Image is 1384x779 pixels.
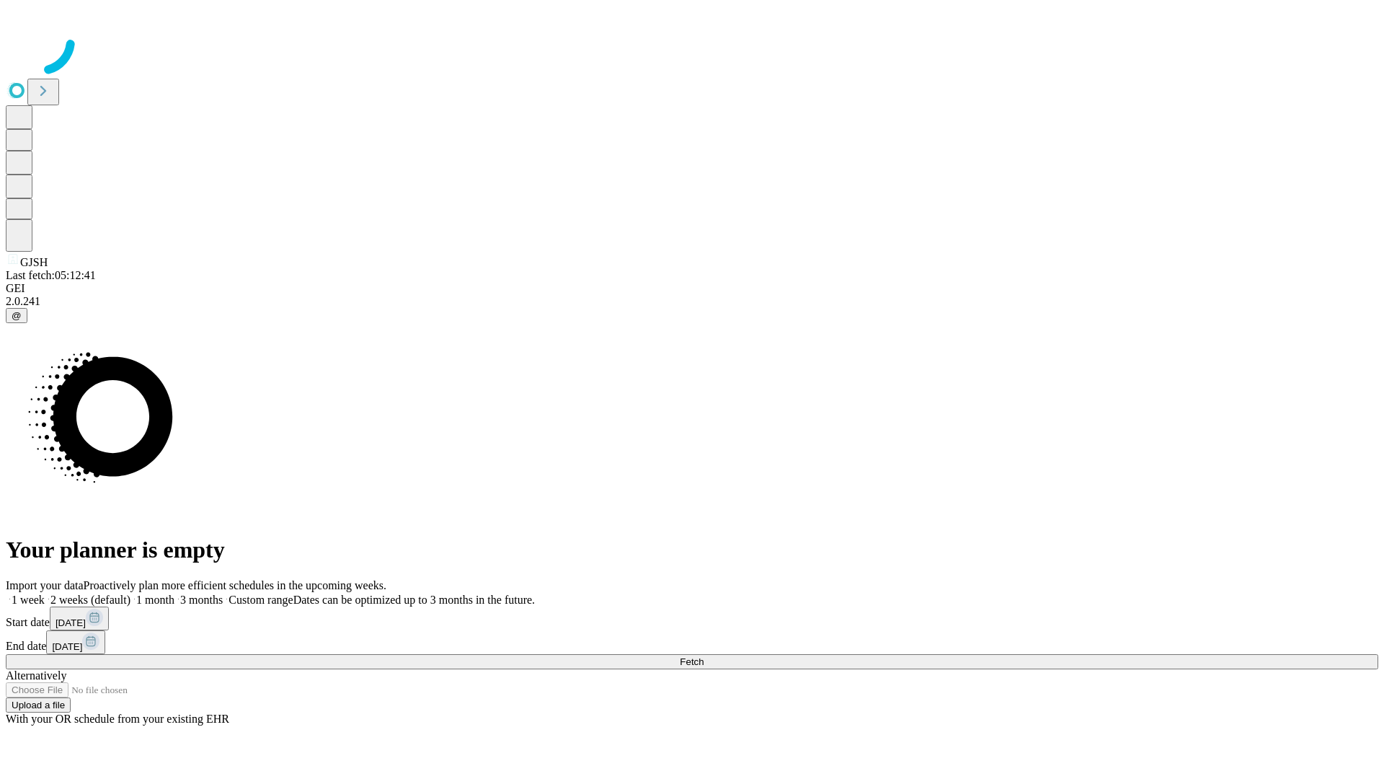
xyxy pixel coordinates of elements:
[680,656,704,667] span: Fetch
[6,579,84,591] span: Import your data
[6,308,27,323] button: @
[50,594,130,606] span: 2 weeks (default)
[6,607,1378,630] div: Start date
[12,310,22,321] span: @
[6,654,1378,669] button: Fetch
[6,269,96,281] span: Last fetch: 05:12:41
[20,256,48,268] span: GJSH
[6,630,1378,654] div: End date
[6,295,1378,308] div: 2.0.241
[6,537,1378,563] h1: Your planner is empty
[46,630,105,654] button: [DATE]
[6,713,229,725] span: With your OR schedule from your existing EHR
[56,617,86,628] span: [DATE]
[84,579,386,591] span: Proactively plan more efficient schedules in the upcoming weeks.
[6,697,71,713] button: Upload a file
[229,594,293,606] span: Custom range
[136,594,174,606] span: 1 month
[6,282,1378,295] div: GEI
[6,669,66,682] span: Alternatively
[50,607,109,630] button: [DATE]
[12,594,45,606] span: 1 week
[52,641,82,652] span: [DATE]
[293,594,535,606] span: Dates can be optimized up to 3 months in the future.
[180,594,223,606] span: 3 months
